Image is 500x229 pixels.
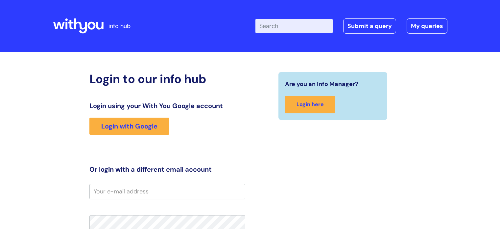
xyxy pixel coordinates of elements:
[255,19,333,33] input: Search
[343,18,396,34] a: Submit a query
[89,184,245,199] input: Your e-mail address
[89,118,169,135] a: Login with Google
[89,165,245,173] h3: Or login with a different email account
[285,79,358,89] span: Are you an Info Manager?
[108,21,131,31] p: info hub
[407,18,447,34] a: My queries
[89,102,245,110] h3: Login using your With You Google account
[285,96,335,113] a: Login here
[89,72,245,86] h2: Login to our info hub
